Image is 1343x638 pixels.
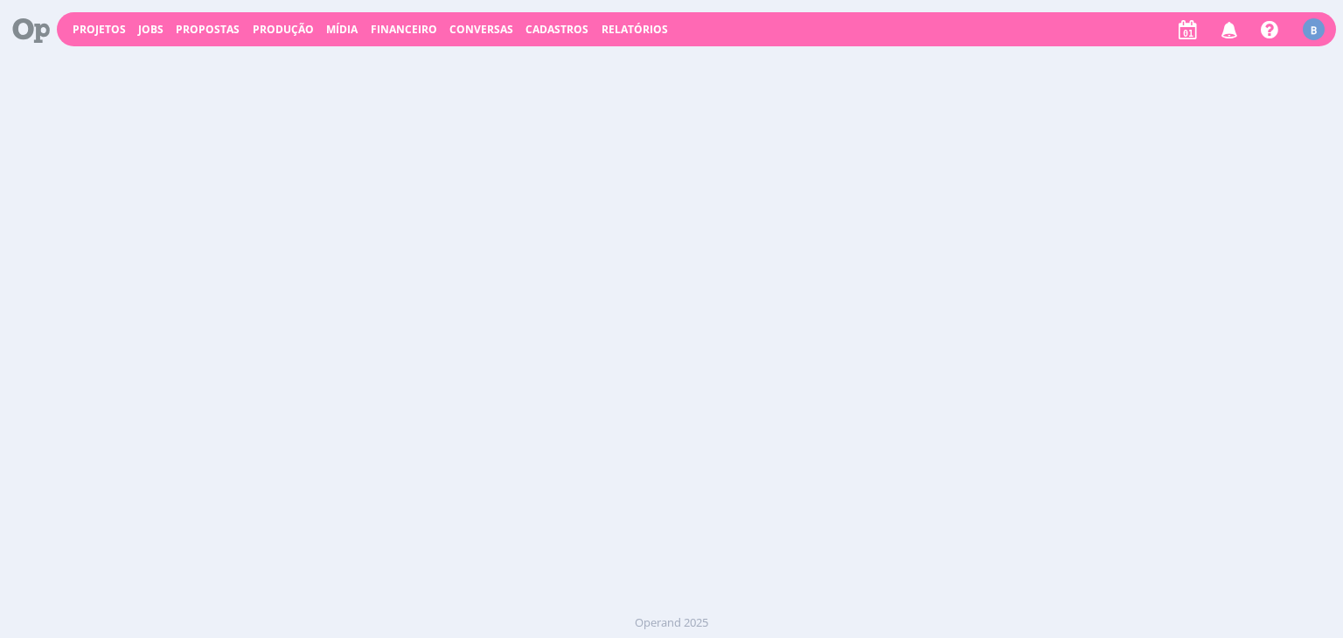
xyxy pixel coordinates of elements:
button: Mídia [321,23,363,37]
button: Conversas [444,23,518,37]
button: Projetos [67,23,131,37]
button: Cadastros [520,23,594,37]
a: Relatórios [602,22,668,37]
a: Produção [253,22,314,37]
a: Financeiro [371,22,437,37]
button: Relatórios [596,23,673,37]
button: Propostas [170,23,245,37]
button: B [1302,14,1326,45]
a: Conversas [449,22,513,37]
a: Mídia [326,22,358,37]
a: Projetos [73,22,126,37]
div: B [1303,18,1325,40]
a: Jobs [138,22,164,37]
span: Propostas [176,22,240,37]
button: Financeiro [365,23,442,37]
span: Cadastros [525,22,588,37]
button: Produção [247,23,319,37]
button: Jobs [133,23,169,37]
